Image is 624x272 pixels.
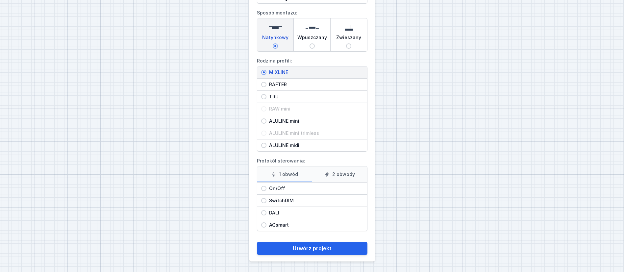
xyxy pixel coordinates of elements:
label: Protokół sterowania: [257,156,367,231]
span: MIXLINE [266,69,363,76]
input: RAFTER [261,82,266,87]
button: Utwórz projekt [257,242,367,255]
label: Sposób montażu: [257,8,367,52]
input: ALULINE mini [261,118,266,124]
span: On/Off [266,185,363,192]
span: RAFTER [266,81,363,88]
label: Rodzina profili: [257,56,367,152]
span: AQsmart [266,222,363,228]
span: SwitchDIM [266,197,363,204]
input: Wpuszczany [310,43,315,49]
span: Natynkowy [262,34,288,43]
label: 1 obwód [257,166,312,182]
span: Wpuszczany [297,34,327,43]
input: On/Off [261,186,266,191]
input: DALI [261,210,266,215]
img: suspended.svg [342,21,355,34]
input: Natynkowy [273,43,278,49]
span: ALULINE mini [266,118,363,124]
img: recessed.svg [306,21,319,34]
input: TRU [261,94,266,99]
img: surface.svg [269,21,282,34]
label: 2 obwody [312,166,367,182]
input: SwitchDIM [261,198,266,203]
span: ALULINE midi [266,142,363,149]
input: Zwieszany [346,43,351,49]
span: TRU [266,93,363,100]
span: Zwieszany [336,34,361,43]
span: DALI [266,210,363,216]
input: ALULINE midi [261,143,266,148]
input: MIXLINE [261,70,266,75]
input: AQsmart [261,222,266,228]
